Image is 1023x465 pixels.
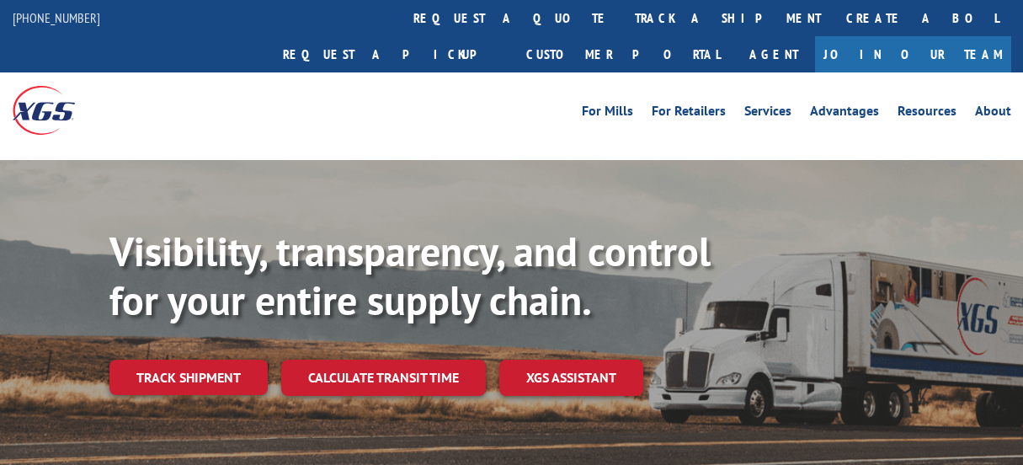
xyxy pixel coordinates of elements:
a: [PHONE_NUMBER] [13,9,100,26]
a: About [975,104,1011,123]
b: Visibility, transparency, and control for your entire supply chain. [109,225,711,326]
a: Calculate transit time [281,360,486,396]
a: Join Our Team [815,36,1011,72]
a: Advantages [810,104,879,123]
a: Customer Portal [514,36,733,72]
a: Track shipment [109,360,268,395]
a: For Mills [582,104,633,123]
a: XGS ASSISTANT [499,360,643,396]
a: Agent [733,36,815,72]
a: Services [744,104,791,123]
a: Request a pickup [270,36,514,72]
a: Resources [898,104,956,123]
a: For Retailers [652,104,726,123]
